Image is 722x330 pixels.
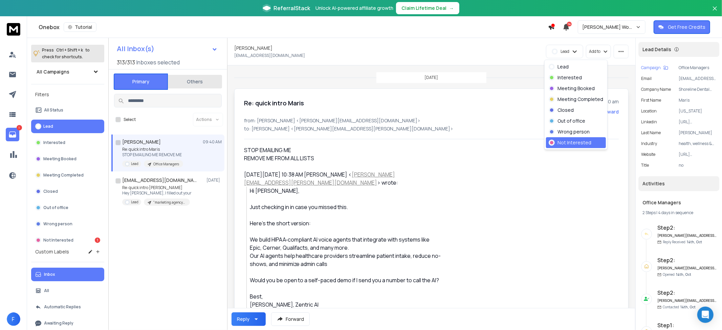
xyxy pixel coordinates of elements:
h1: All Inbox(s) [117,45,154,52]
p: [URL][DOMAIN_NAME][PERSON_NAME] [679,119,717,125]
p: First Name [641,98,661,103]
button: Close banner [710,4,719,20]
h6: Step 2 : [657,256,717,264]
div: Reply [237,316,249,323]
span: ReferralStack [274,4,310,12]
div: Activities [638,176,719,191]
p: Not Interested [557,139,591,146]
p: 1 [17,125,22,130]
p: All [44,288,49,293]
div: Hi [PERSON_NAME], [250,187,442,195]
p: industry [641,141,657,146]
p: Company Name [641,87,671,92]
li: We build HIPAA‑compliant AI voice agents that integrate with systems like Epic, Cerner, Qualifact... [250,235,442,252]
div: Best, [250,292,442,301]
p: Contacted [663,305,696,310]
h3: Filters [31,90,104,99]
p: Re: quick intro Maris [122,147,183,152]
span: 14th, Oct [676,272,691,277]
h6: [PERSON_NAME][EMAIL_ADDRESS][PERSON_NAME][DOMAIN_NAME] [657,298,717,303]
span: Ctrl + Shift + k [55,46,84,54]
p: Awaiting Reply [44,321,73,326]
p: Meeting Booked [557,85,595,92]
h6: Step 1 : [657,321,717,329]
p: Add to [589,49,600,54]
div: Just checking in in case you missed this. [250,203,442,211]
div: Here’s the short version: [250,219,442,227]
p: Last Name [641,130,661,136]
h1: Office Managers [642,199,715,206]
p: Lead [131,161,138,166]
p: [PERSON_NAME] [679,130,717,136]
p: [EMAIL_ADDRESS][DOMAIN_NAME] [234,53,305,58]
span: 14th, Oct [687,240,702,244]
p: from: [PERSON_NAME] <[PERSON_NAME][EMAIL_ADDRESS][DOMAIN_NAME]> [244,117,619,124]
p: Lead Details [642,46,671,53]
p: Inbox [44,272,55,277]
p: Lead [131,200,138,205]
h1: Re: quick intro Maris [244,98,304,108]
h1: [PERSON_NAME] [122,139,161,145]
p: 09:40 AM [203,139,222,145]
button: Tutorial [64,22,96,32]
p: [EMAIL_ADDRESS][DOMAIN_NAME] [679,76,717,81]
span: 14th, Oct [680,305,696,309]
p: Lead [561,49,569,54]
p: [URL][DOMAIN_NAME] [679,152,717,157]
h6: [PERSON_NAME][EMAIL_ADDRESS][PERSON_NAME][DOMAIN_NAME] [657,233,717,238]
button: Claim Lifetime Deal [396,2,459,14]
div: Would you be open to a self-paced demo if I send you a number to call the AI? [250,276,442,284]
p: Meeting Completed [43,172,84,178]
button: Forward [271,312,310,326]
span: 14 [567,22,572,26]
p: location [641,108,657,114]
p: [DATE] [206,178,222,183]
button: Primary [114,74,168,90]
p: Wrong person [43,221,72,227]
p: Get Free Credits [668,24,705,30]
p: Interested [43,140,65,145]
span: 2 Steps [642,210,656,215]
label: Select [124,117,136,122]
div: | [642,210,715,215]
p: Meeting Booked [43,156,76,162]
p: Campaign [641,65,661,70]
div: REMOVE ME FROM ALL LISTS [244,154,442,162]
p: Closed [557,107,574,114]
p: Out of office [43,205,68,210]
div: [PERSON_NAME], Zentric AI [250,301,442,309]
p: Opened [663,272,691,277]
p: Closed [43,189,58,194]
h6: Step 2 : [657,289,717,297]
h6: [PERSON_NAME][EMAIL_ADDRESS][PERSON_NAME][DOMAIN_NAME] [657,266,717,271]
p: Lead [43,124,53,129]
p: Not Interested [43,238,73,243]
button: Others [168,74,222,89]
p: Office Managers [679,65,717,70]
div: Open Intercom Messenger [697,307,714,323]
div: 1 [95,238,100,243]
h1: All Campaigns [37,68,69,75]
p: STOP EMAILING ME REMOVE ME [122,152,183,158]
p: Reply Received [663,240,702,245]
p: Out of office [557,118,585,124]
h1: [PERSON_NAME] [234,45,272,51]
p: Email [641,76,652,81]
p: Lead [557,63,569,70]
div: STOP EMAILING ME [244,146,442,162]
p: Unlock AI-powered affiliate growth [315,5,393,12]
h1: [EMAIL_ADDRESS][DOMAIN_NAME] [122,177,197,184]
p: Meeting Completed [557,96,603,103]
p: Hey [PERSON_NAME], I filled out your [122,190,192,196]
p: Shoreline Dental Care [679,87,717,92]
p: Interested [557,74,582,81]
p: Automatic Replies [44,304,81,310]
p: Press to check for shortcuts. [42,47,90,60]
p: website [641,152,655,157]
span: F [7,312,20,326]
p: to: [PERSON_NAME] <[PERSON_NAME][EMAIL_ADDRESS][PERSON_NAME][DOMAIN_NAME]> [244,125,619,132]
h3: Custom Labels [35,248,69,255]
p: linkedin [641,119,657,125]
div: [DATE][DATE] 10:38 AM [PERSON_NAME] < > wrote: [244,170,442,187]
p: [DATE] [425,75,438,80]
